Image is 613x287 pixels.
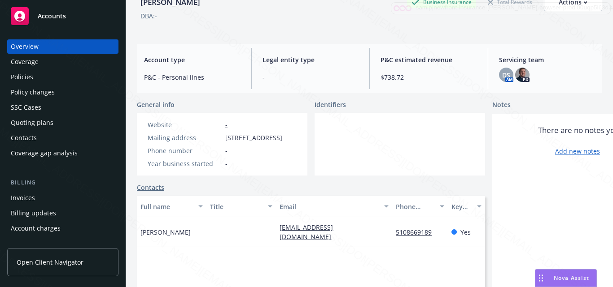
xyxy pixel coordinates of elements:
[7,39,118,54] a: Overview
[225,120,228,129] a: -
[7,100,118,115] a: SSC Cases
[7,4,118,29] a: Accounts
[137,100,175,109] span: General info
[502,70,510,80] span: DS
[451,202,472,211] div: Key contact
[460,227,471,237] span: Yes
[11,236,63,251] div: Installment plans
[225,159,228,168] span: -
[396,228,439,236] a: 5108669189
[492,100,511,111] span: Notes
[148,159,222,168] div: Year business started
[137,183,164,192] a: Contacts
[11,191,35,205] div: Invoices
[535,270,547,287] div: Drag to move
[448,196,485,217] button: Key contact
[7,191,118,205] a: Invoices
[140,227,191,237] span: [PERSON_NAME]
[263,55,359,64] span: Legal entity type
[499,55,595,64] span: Servicing team
[148,146,222,155] div: Phone number
[276,196,392,217] button: Email
[381,73,477,82] span: $738.72
[7,146,118,160] a: Coverage gap analysis
[11,221,61,236] div: Account charges
[535,269,597,287] button: Nova Assist
[7,206,118,220] a: Billing updates
[7,236,118,251] a: Installment plans
[137,196,206,217] button: Full name
[7,131,118,145] a: Contacts
[396,202,434,211] div: Phone number
[7,116,118,130] a: Quoting plans
[11,206,56,220] div: Billing updates
[7,221,118,236] a: Account charges
[11,100,41,115] div: SSC Cases
[140,202,193,211] div: Full name
[140,11,157,21] div: DBA: -
[210,202,263,211] div: Title
[11,70,33,84] div: Policies
[144,73,241,82] span: P&C - Personal lines
[7,70,118,84] a: Policies
[11,85,55,99] div: Policy changes
[11,39,39,54] div: Overview
[554,274,589,282] span: Nova Assist
[17,257,83,267] span: Open Client Navigator
[38,13,66,20] span: Accounts
[11,116,53,130] div: Quoting plans
[392,196,448,217] button: Phone number
[280,223,338,241] a: [EMAIL_ADDRESS][DOMAIN_NAME]
[225,146,228,155] span: -
[148,120,222,129] div: Website
[206,196,276,217] button: Title
[7,85,118,99] a: Policy changes
[263,73,359,82] span: -
[7,55,118,69] a: Coverage
[144,55,241,64] span: Account type
[225,133,282,142] span: [STREET_ADDRESS]
[515,68,530,82] img: photo
[280,202,379,211] div: Email
[7,178,118,187] div: Billing
[11,55,39,69] div: Coverage
[381,55,477,64] span: P&C estimated revenue
[148,133,222,142] div: Mailing address
[11,146,78,160] div: Coverage gap analysis
[11,131,37,145] div: Contacts
[210,227,212,237] span: -
[315,100,346,109] span: Identifiers
[555,146,600,156] a: Add new notes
